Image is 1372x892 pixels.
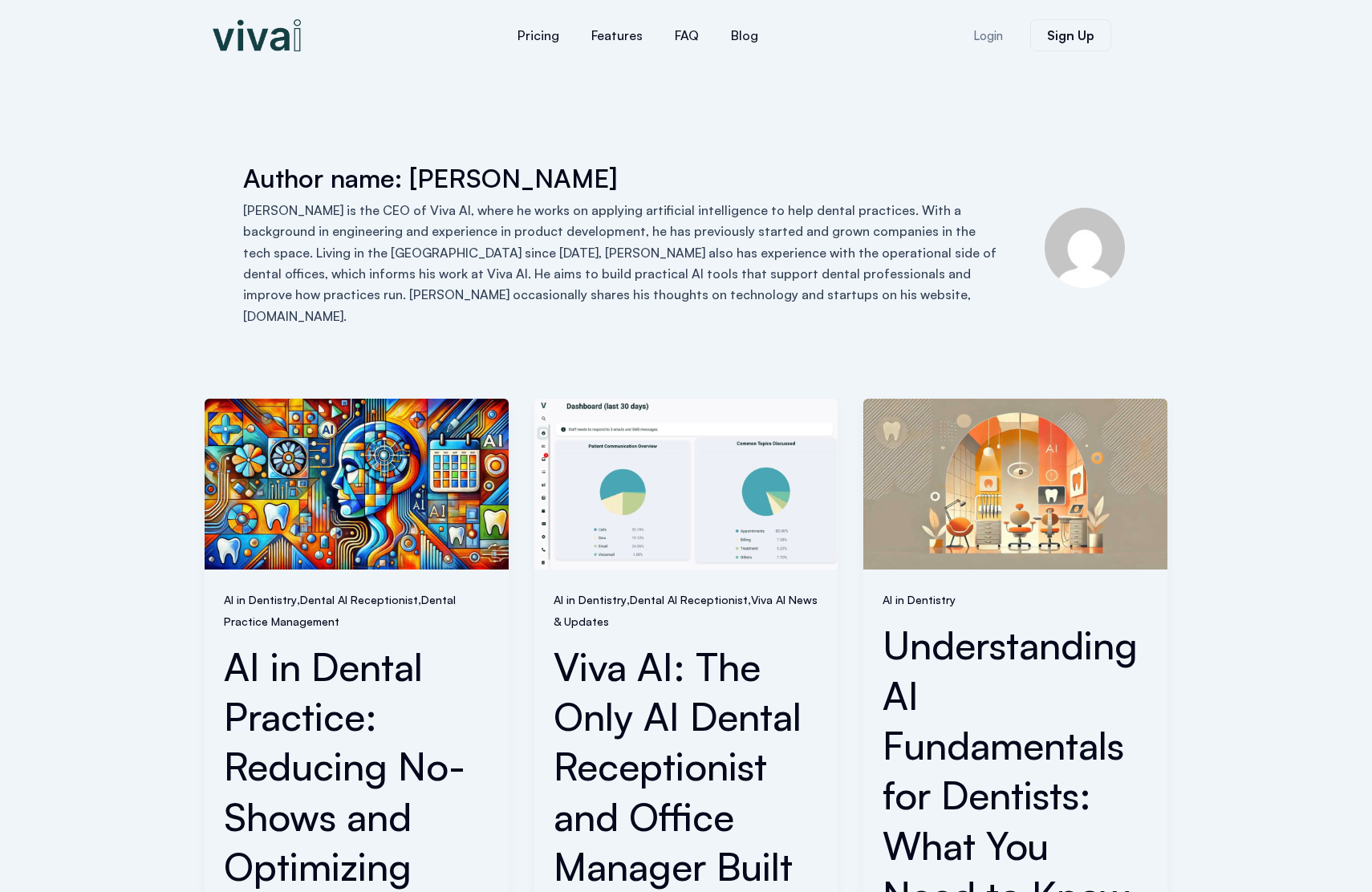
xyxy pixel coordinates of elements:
[1047,29,1094,42] span: Sign Up
[224,593,297,606] a: AI in Dentistry
[243,160,1001,197] h1: Author name: [PERSON_NAME]
[659,16,715,55] a: FAQ
[630,593,748,606] a: Dental AI Receptionist
[715,16,774,55] a: Blog
[575,16,659,55] a: Features
[224,589,489,631] span: , ,
[405,16,871,55] nav: Menu
[554,593,627,606] a: AI in Dentistry
[243,200,1001,326] p: [PERSON_NAME] is the CEO of Viva AI, where he works on applying artificial intelligence to help d...
[973,30,1003,42] span: Login
[534,475,838,491] a: Read: Viva AI: The Only AI Dental Receptionist and Office Manager Built by Industry Experts
[224,593,456,627] a: Dental Practice Management
[954,20,1022,51] a: Login
[1030,19,1111,51] a: Sign Up
[501,16,575,55] a: Pricing
[554,589,819,631] span: , ,
[300,593,418,606] a: Dental AI Receptionist
[554,593,818,627] a: Viva AI News & Updates
[205,475,509,491] a: Read: AI in Dental Practice: Reducing No-Shows and Optimizing Schedules
[863,475,1167,491] a: Read: Understanding AI Fundamentals for Dentists: What You Need to Know
[883,593,956,606] a: AI in Dentistry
